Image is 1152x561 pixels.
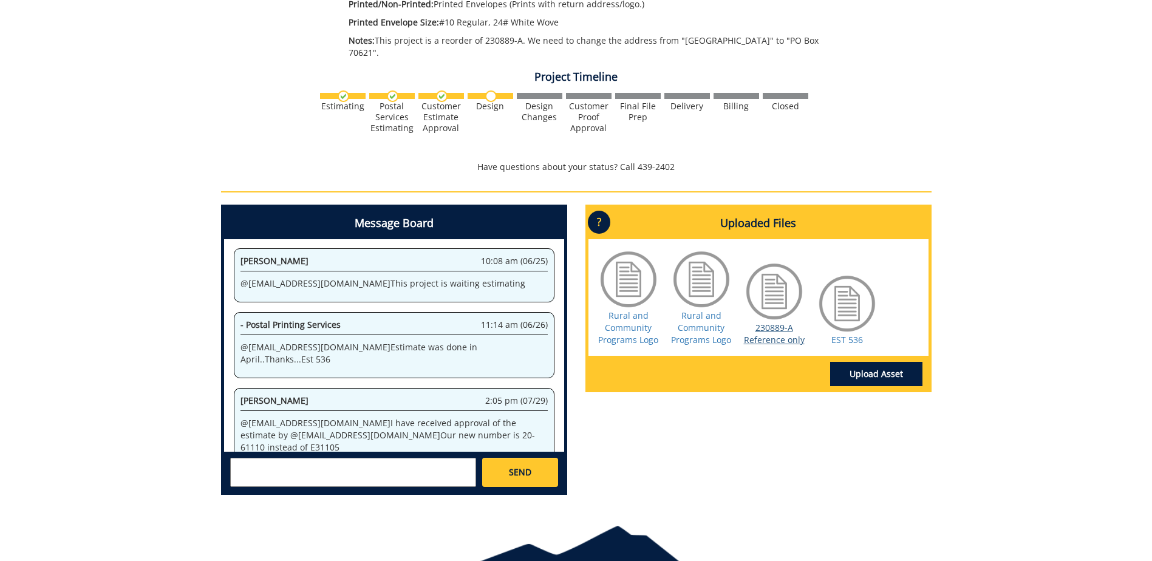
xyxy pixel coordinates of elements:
p: @ [EMAIL_ADDRESS][DOMAIN_NAME] Estimate was done in April..Thanks...Est 536 [240,341,548,365]
span: Printed Envelope Size: [349,16,439,28]
div: Estimating [320,101,366,112]
div: Delivery [664,101,710,112]
span: 10:08 am (06/25) [481,255,548,267]
p: @ [EMAIL_ADDRESS][DOMAIN_NAME] This project is waiting estimating [240,277,548,290]
p: Have questions about your status? Call 439-2402 [221,161,932,173]
a: 230889-A Reference only [744,322,805,345]
div: Design [468,101,513,112]
h4: Message Board [224,208,564,239]
img: checkmark [387,90,398,102]
h4: Project Timeline [221,71,932,83]
div: Billing [714,101,759,112]
span: [PERSON_NAME] [240,395,308,406]
img: checkmark [436,90,448,102]
span: 2:05 pm (07/29) [485,395,548,407]
span: - Postal Printing Services [240,319,341,330]
span: [PERSON_NAME] [240,255,308,267]
a: Upload Asset [830,362,922,386]
p: @ [EMAIL_ADDRESS][DOMAIN_NAME] I have received approval of the estimate by @ [EMAIL_ADDRESS][DOMA... [240,417,548,454]
div: Customer Proof Approval [566,101,612,134]
p: This project is a reorder of 230889-A. We need to change the address from "[GEOGRAPHIC_DATA]" to ... [349,35,824,59]
a: Rural and Community Programs Logo [671,310,731,345]
img: checkmark [338,90,349,102]
p: ? [588,211,610,234]
a: SEND [482,458,557,487]
a: Rural and Community Programs Logo [598,310,658,345]
div: Final File Prep [615,101,661,123]
a: EST 536 [831,334,863,345]
span: 11:14 am (06/26) [481,319,548,331]
div: Design Changes [517,101,562,123]
span: SEND [509,466,531,478]
h4: Uploaded Files [588,208,929,239]
p: #10 Regular, 24# White Wove [349,16,824,29]
div: Customer Estimate Approval [418,101,464,134]
div: Closed [763,101,808,112]
textarea: messageToSend [230,458,476,487]
span: Notes: [349,35,375,46]
div: Postal Services Estimating [369,101,415,134]
img: no [485,90,497,102]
